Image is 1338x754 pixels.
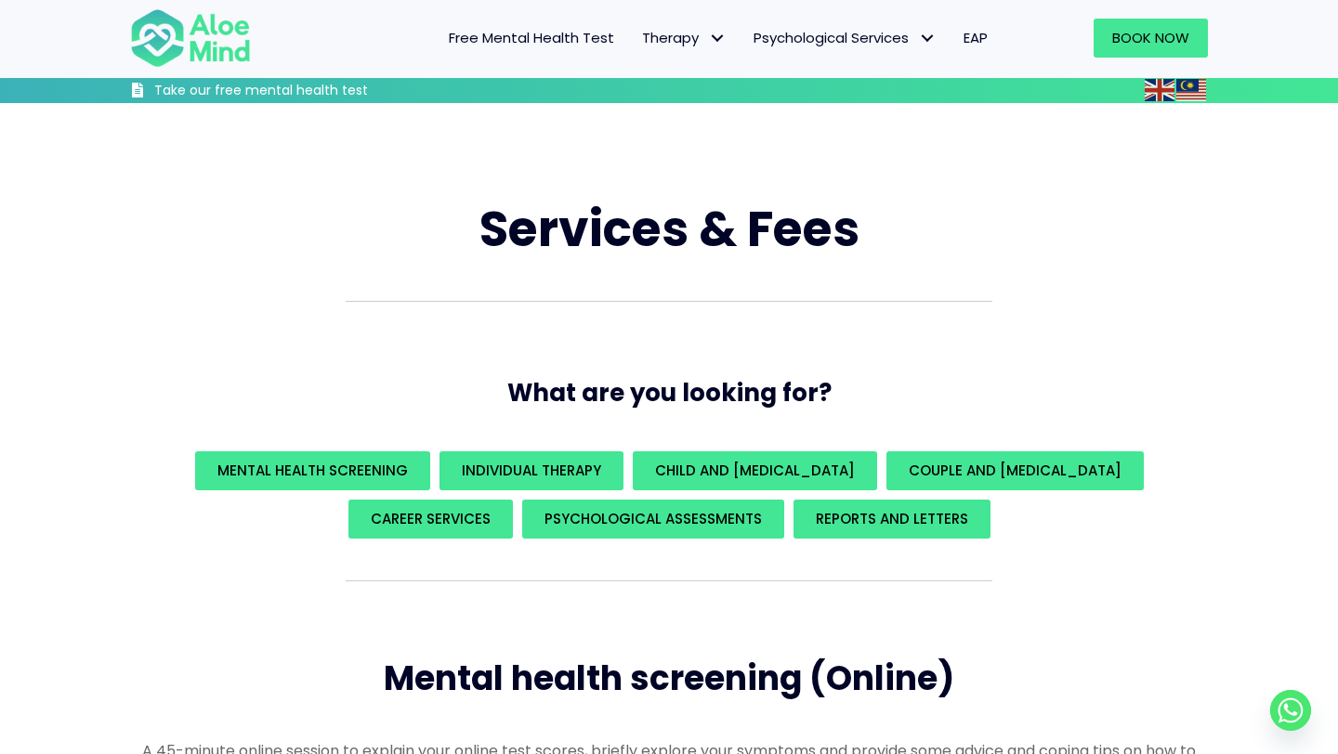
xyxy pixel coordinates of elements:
a: REPORTS AND LETTERS [794,500,990,539]
span: What are you looking for? [507,376,832,409]
span: Career Services [371,509,491,528]
a: Free Mental Health Test [435,19,628,58]
span: Child and [MEDICAL_DATA] [655,461,855,480]
a: Child and [MEDICAL_DATA] [633,451,877,490]
span: Couple and [MEDICAL_DATA] [909,461,1122,480]
div: What are you looking for? [130,447,1208,543]
span: EAP [964,28,988,47]
h3: Take our free mental health test [154,82,467,100]
a: Psychological ServicesPsychological Services: submenu [740,19,950,58]
span: Psychological Services [754,28,936,47]
img: en [1145,79,1174,101]
a: Career Services [348,500,513,539]
span: Therapy: submenu [703,25,730,52]
span: Therapy [642,28,726,47]
span: Psychological Services: submenu [913,25,940,52]
span: Services & Fees [479,195,859,263]
span: Mental Health Screening [217,461,408,480]
a: Mental Health Screening [195,451,430,490]
a: Couple and [MEDICAL_DATA] [886,451,1144,490]
span: Book Now [1112,28,1189,47]
a: English [1145,79,1176,100]
a: Psychological assessments [522,500,784,539]
img: ms [1176,79,1206,101]
img: Aloe mind Logo [130,7,251,69]
a: Malay [1176,79,1208,100]
span: Psychological assessments [544,509,762,528]
a: TherapyTherapy: submenu [628,19,740,58]
span: REPORTS AND LETTERS [816,509,968,528]
a: Individual Therapy [439,451,623,490]
a: Whatsapp [1270,690,1311,731]
span: Free Mental Health Test [449,28,614,47]
a: Book Now [1094,19,1208,58]
span: Individual Therapy [462,461,601,480]
nav: Menu [275,19,1002,58]
a: EAP [950,19,1002,58]
span: Mental health screening (Online) [384,655,954,702]
a: Take our free mental health test [130,82,467,103]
